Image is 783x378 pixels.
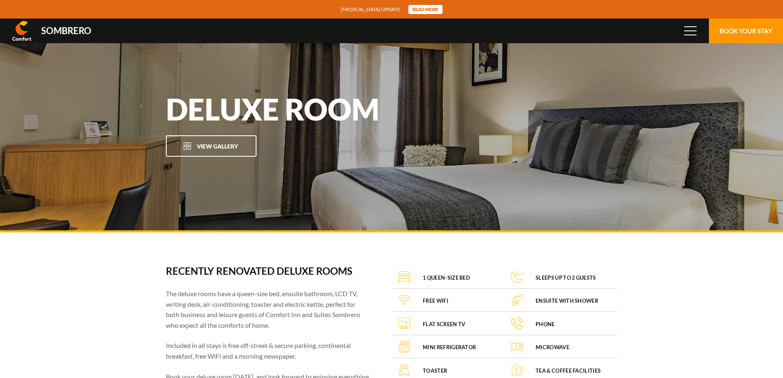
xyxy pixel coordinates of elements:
[398,271,410,283] img: 1 queen-size bed
[536,344,569,351] h4: Microwave
[41,26,91,35] div: Sombrero
[166,94,392,124] h1: Deluxe Room
[423,321,465,328] h4: Flat screen TV
[166,288,369,330] p: The deluxe rooms have a queen-size bed, ensuite bathroom, LCD TV, writing desk, air-conditioning,...
[423,367,447,374] h4: Toaster
[709,19,783,43] button: Book Your Stay
[12,21,31,41] img: Comfort Inn & Suites Sombrero
[166,340,369,361] p: Included in all stays is free off-street & secure parking, continental breakfast, free WiFi and a...
[423,297,448,304] h4: FREE WiFi
[398,364,410,376] img: Toaster
[423,274,470,281] h4: 1 queen-size bed
[341,5,400,13] span: [MEDICAL_DATA] update
[166,135,256,157] button: View Gallery
[423,344,476,351] h4: Mini Refrigerator
[536,274,596,281] h4: Sleeps up to 2 guests
[536,321,555,328] h4: Phone
[166,265,369,277] h3: Recently renovated deluxe rooms
[511,271,523,283] img: Sleeps up to 2 guests
[511,364,523,376] img: Tea & coffee facilities
[398,317,410,329] img: Flat screen TV
[536,297,598,304] h4: Ensuite with shower
[183,142,191,150] img: Open Gallery
[511,341,523,353] img: Microwave
[511,294,523,306] img: Ensuite with shower
[678,19,703,43] button: Menu
[398,294,410,306] img: FREE WiFi
[197,143,238,150] span: View Gallery
[398,341,410,353] img: Mini Refrigerator
[536,367,601,374] h4: Tea & coffee facilities
[511,317,523,329] img: Phone
[684,26,697,35] span: Menu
